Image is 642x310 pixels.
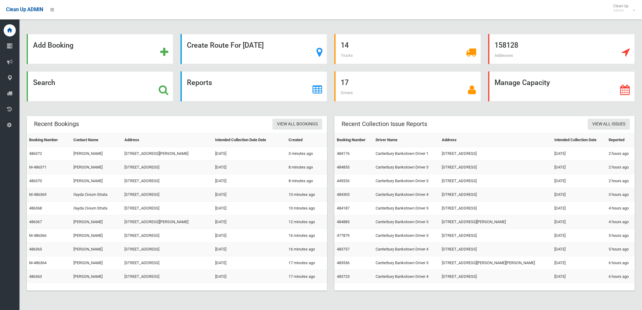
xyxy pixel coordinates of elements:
[71,174,122,188] td: [PERSON_NAME]
[71,202,122,215] td: Ilayda Civium Strata
[373,174,439,188] td: Canterbury Bankstown Driver 3
[337,274,350,279] a: 483723
[552,188,606,202] td: [DATE]
[29,206,42,210] a: 486368
[122,256,212,270] td: [STREET_ADDRESS]
[552,161,606,174] td: [DATE]
[337,179,350,183] a: 449326
[213,229,286,243] td: [DATE]
[27,133,71,147] th: Booking Number
[122,147,212,161] td: [STREET_ADDRESS][PERSON_NAME]
[122,174,212,188] td: [STREET_ADDRESS]
[439,229,552,243] td: [STREET_ADDRESS]
[439,243,552,256] td: [STREET_ADDRESS]
[373,270,439,284] td: Canterbury Bankstown Driver 4
[181,71,327,101] a: Reports
[71,270,122,284] td: [PERSON_NAME]
[29,165,46,169] a: M-486371
[334,34,481,64] a: 14 Trucks
[552,256,606,270] td: [DATE]
[337,192,350,197] a: 484305
[606,188,635,202] td: 3 hours ago
[213,188,286,202] td: [DATE]
[495,41,518,49] strong: 158128
[122,133,212,147] th: Address
[286,215,327,229] td: 12 minutes ago
[213,270,286,284] td: [DATE]
[6,7,43,12] span: Clean Up ADMIN
[373,133,439,147] th: Driver Name
[286,161,327,174] td: 8 minutes ago
[439,188,552,202] td: [STREET_ADDRESS]
[439,270,552,284] td: [STREET_ADDRESS]
[334,133,373,147] th: Booking Number
[373,256,439,270] td: Canterbury Bankstown Driver 3
[71,147,122,161] td: [PERSON_NAME]
[122,243,212,256] td: [STREET_ADDRESS]
[286,229,327,243] td: 16 minutes ago
[606,270,635,284] td: 6 hours ago
[122,161,212,174] td: [STREET_ADDRESS]
[373,243,439,256] td: Canterbury Bankstown Driver 4
[71,229,122,243] td: [PERSON_NAME]
[213,202,286,215] td: [DATE]
[606,174,635,188] td: 2 hours ago
[552,202,606,215] td: [DATE]
[341,41,349,49] strong: 14
[213,147,286,161] td: [DATE]
[29,261,46,265] a: M-486364
[122,215,212,229] td: [STREET_ADDRESS][PERSON_NAME]
[71,256,122,270] td: [PERSON_NAME]
[373,147,439,161] td: Canterbury Bankstown Driver 1
[552,147,606,161] td: [DATE]
[29,233,46,238] a: M-486366
[606,161,635,174] td: 2 hours ago
[439,174,552,188] td: [STREET_ADDRESS]
[606,215,635,229] td: 4 hours ago
[337,247,350,251] a: 483757
[286,256,327,270] td: 17 minutes ago
[27,71,173,101] a: Search
[213,161,286,174] td: [DATE]
[341,53,353,58] span: Trucks
[29,151,42,156] a: 486372
[213,133,286,147] th: Intended Collection Date Date
[71,215,122,229] td: [PERSON_NAME]
[552,270,606,284] td: [DATE]
[606,202,635,215] td: 4 hours ago
[286,188,327,202] td: 10 minutes ago
[181,34,327,64] a: Create Route For [DATE]
[187,41,264,49] strong: Create Route For [DATE]
[552,174,606,188] td: [DATE]
[373,215,439,229] td: Canterbury Bankstown Driver 3
[122,202,212,215] td: [STREET_ADDRESS]
[286,147,327,161] td: 3 minutes ago
[337,151,350,156] a: 484176
[337,233,350,238] a: 477879
[27,118,86,130] header: Recent Bookings
[213,256,286,270] td: [DATE]
[286,243,327,256] td: 16 minutes ago
[373,202,439,215] td: Canterbury Bankstown Driver 3
[337,261,350,265] a: 483536
[33,78,55,87] strong: Search
[71,188,122,202] td: Ilayda Civium Strata
[606,243,635,256] td: 5 hours ago
[272,119,322,130] a: View All Bookings
[337,206,350,210] a: 484187
[213,243,286,256] td: [DATE]
[439,133,552,147] th: Address
[606,133,635,147] th: Reported
[286,133,327,147] th: Created
[613,8,628,13] small: Admin
[373,229,439,243] td: Canterbury Bankstown Driver 3
[439,215,552,229] td: [STREET_ADDRESS][PERSON_NAME]
[552,229,606,243] td: [DATE]
[29,247,42,251] a: 486365
[122,188,212,202] td: [STREET_ADDRESS]
[337,220,350,224] a: 484885
[213,174,286,188] td: [DATE]
[71,161,122,174] td: [PERSON_NAME]
[29,192,46,197] a: M-486369
[373,161,439,174] td: Canterbury Bankstown Driver 3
